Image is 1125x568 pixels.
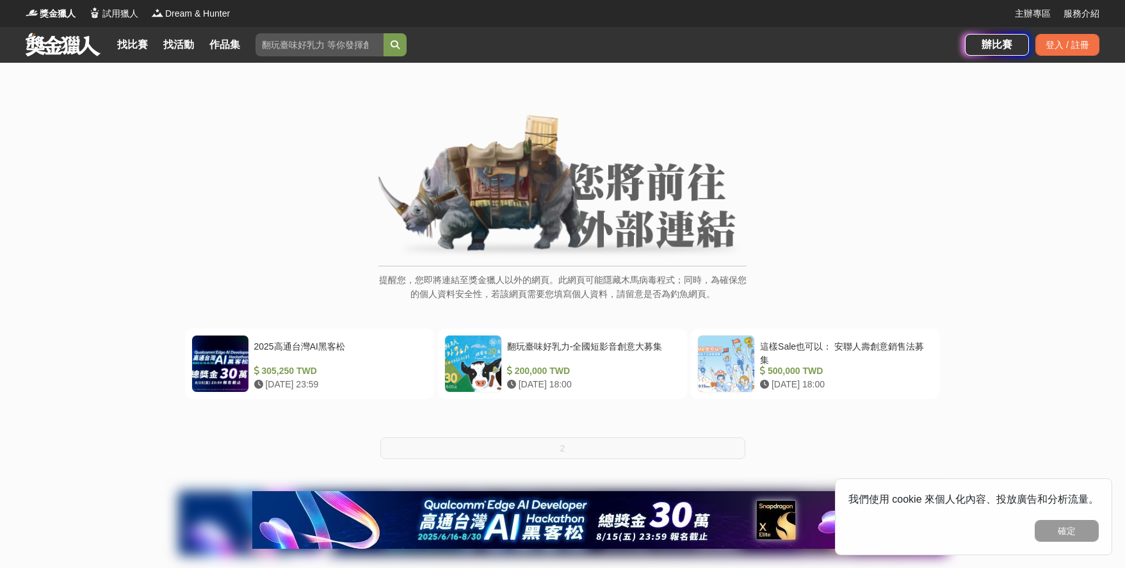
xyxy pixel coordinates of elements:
div: 500,000 TWD [760,364,928,378]
a: 辦比賽 [965,34,1029,56]
img: Logo [88,6,101,19]
a: 作品集 [204,36,245,54]
img: Logo [151,6,164,19]
button: 2 [380,437,745,459]
div: 305,250 TWD [254,364,423,378]
p: 提醒您，您即將連結至獎金獵人以外的網頁。此網頁可能隱藏木馬病毒程式；同時，為確保您的個人資料安全性，若該網頁需要您填寫個人資料，請留意是否為釣魚網頁。 [378,273,747,314]
input: 翻玩臺味好乳力 等你發揮創意！ [255,33,384,56]
a: 服務介紹 [1064,7,1099,20]
div: [DATE] 18:00 [760,378,928,391]
img: Logo [26,6,38,19]
div: 2025高通台灣AI黑客松 [254,340,423,364]
div: [DATE] 18:00 [507,378,676,391]
a: 翻玩臺味好乳力-全國短影音創意大募集 200,000 TWD [DATE] 18:00 [438,329,687,399]
a: Logo試用獵人 [88,7,138,20]
span: 試用獵人 [102,7,138,20]
div: 這樣Sale也可以： 安聯人壽創意銷售法募集 [760,340,928,364]
a: LogoDream & Hunter [151,7,230,20]
div: 翻玩臺味好乳力-全國短影音創意大募集 [507,340,676,364]
span: 獎金獵人 [40,7,76,20]
img: b9cb4af2-d6e3-4f27-8b2d-44722acab629.jpg [252,491,873,549]
span: 我們使用 cookie 來個人化內容、投放廣告和分析流量。 [848,494,1099,505]
button: 確定 [1035,520,1099,542]
span: Dream & Hunter [165,7,230,20]
a: 找活動 [158,36,199,54]
a: 找比賽 [112,36,153,54]
div: 200,000 TWD [507,364,676,378]
img: External Link Banner [378,115,747,259]
div: 登入 / 註冊 [1035,34,1099,56]
a: 2025高通台灣AI黑客松 305,250 TWD [DATE] 23:59 [185,329,434,399]
a: Logo獎金獵人 [26,7,76,20]
div: [DATE] 23:59 [254,378,423,391]
a: 這樣Sale也可以： 安聯人壽創意銷售法募集 500,000 TWD [DATE] 18:00 [691,329,940,399]
a: 主辦專區 [1015,7,1051,20]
